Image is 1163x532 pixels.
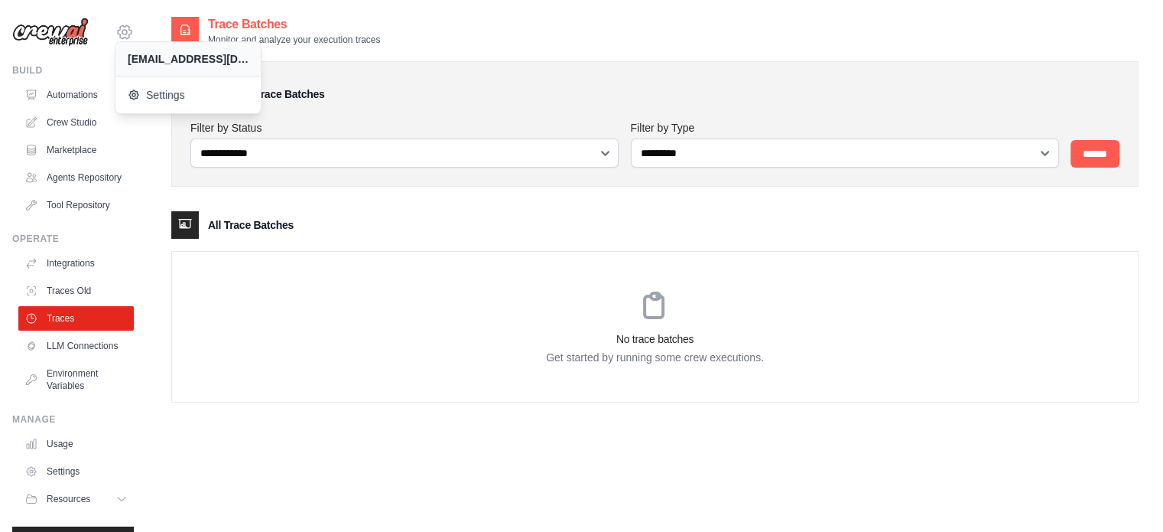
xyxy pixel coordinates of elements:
h3: All Trace Batches [208,217,294,233]
h2: Trace Batches [208,15,380,34]
a: Settings [115,80,261,110]
p: Monitor and analyze your execution traces [208,34,380,46]
div: Manage [12,413,134,426]
p: Get started by running some crew executions. [172,350,1138,365]
a: LLM Connections [18,334,134,358]
h3: No trace batches [172,331,1138,347]
label: Filter by Type [631,120,1059,135]
a: Usage [18,432,134,456]
div: [EMAIL_ADDRESS][DOMAIN_NAME] [128,51,249,67]
a: Agents Repository [18,165,134,190]
img: Logo [12,18,89,47]
a: Automations [18,83,134,107]
span: Resources [47,493,90,505]
a: Tool Repository [18,193,134,217]
div: Operate [12,233,134,245]
span: Settings [128,87,249,103]
a: Traces Old [18,279,134,303]
a: Marketplace [18,138,134,162]
a: Traces [18,306,134,331]
button: Resources [18,487,134,511]
div: Build [12,64,134,77]
h3: Filter Trace Batches [227,86,324,102]
a: Environment Variables [18,361,134,398]
label: Filter by Status [190,120,619,135]
a: Integrations [18,251,134,276]
a: Settings [18,459,134,484]
a: Crew Studio [18,110,134,135]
